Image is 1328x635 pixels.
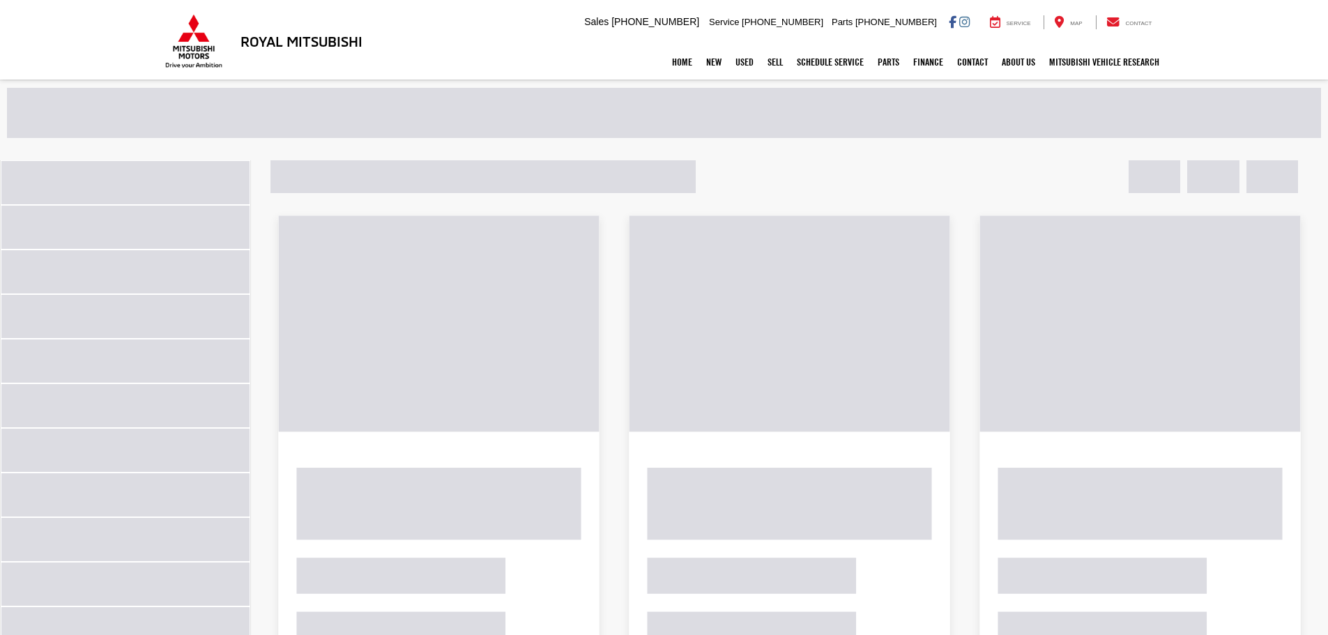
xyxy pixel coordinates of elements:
a: Home [665,45,699,79]
span: Parts [832,17,853,27]
a: Service [979,15,1041,29]
span: Contact [1125,20,1152,26]
a: Map [1044,15,1092,29]
a: Finance [906,45,950,79]
a: Instagram: Click to visit our Instagram page [959,16,970,27]
span: Map [1070,20,1082,26]
a: New [699,45,728,79]
a: Sell [761,45,790,79]
a: About Us [995,45,1042,79]
a: Facebook: Click to visit our Facebook page [949,16,956,27]
span: Service [1007,20,1031,26]
span: [PHONE_NUMBER] [855,17,937,27]
span: [PHONE_NUMBER] [611,16,699,27]
img: Mitsubishi [162,14,225,68]
a: Mitsubishi Vehicle Research [1042,45,1166,79]
a: Contact [1096,15,1163,29]
span: Service [709,17,739,27]
span: Sales [584,16,609,27]
span: [PHONE_NUMBER] [742,17,823,27]
a: Schedule Service: Opens in a new tab [790,45,871,79]
a: Used [728,45,761,79]
h3: Royal Mitsubishi [241,33,362,49]
a: Parts: Opens in a new tab [871,45,906,79]
a: Contact [950,45,995,79]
